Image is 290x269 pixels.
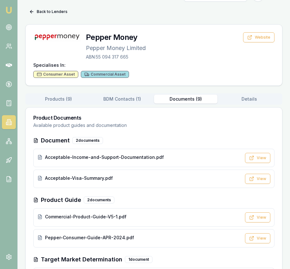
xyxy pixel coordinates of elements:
[45,154,164,160] span: Acceptable-Income-and-Support-Documentation.pdf
[81,71,129,78] div: Commercial Asset
[243,32,274,42] button: Website
[45,175,113,181] span: Acceptable-Visa-Summary.pdf
[245,153,270,163] button: View
[245,212,270,222] button: View
[41,255,122,264] h3: Target Market Determination
[33,71,78,78] div: Consumer Asset
[86,32,146,42] h3: Pepper Money
[25,7,71,17] button: Back to Lenders
[33,62,274,68] h4: Specialises In:
[84,197,114,203] div: 2 document s
[27,95,90,103] button: Products ( 9 )
[86,54,146,60] p: ABN: 55 094 317 665
[245,233,270,243] button: View
[33,115,274,120] h3: Product Documents
[217,95,281,103] button: Details
[72,137,103,144] div: 2 document s
[125,256,152,263] div: 1 document
[86,44,146,53] p: Pepper Money Limited
[45,214,126,220] span: Commercial-Product-Guide-V5-1.pdf
[33,122,274,128] p: Available product guides and documentation
[41,196,81,204] h3: Product Guide
[5,6,13,14] img: emu-icon-u.png
[245,174,270,184] button: View
[41,136,70,145] h3: Document
[45,235,134,241] span: Pepper-Consumer-Guide-APR-2024.pdf
[33,32,81,42] img: Pepper Money logo
[90,95,154,103] button: BDM Contacts ( 1 )
[154,95,218,103] button: Documents ( 9 )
